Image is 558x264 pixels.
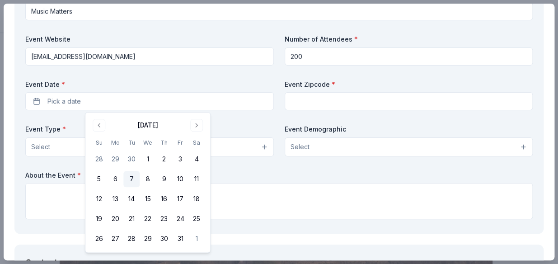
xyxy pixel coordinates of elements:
[172,191,188,207] button: 17
[188,171,205,187] button: 11
[91,191,107,207] button: 12
[172,171,188,187] button: 10
[140,138,156,147] th: Wednesday
[172,211,188,227] button: 24
[188,191,205,207] button: 18
[140,191,156,207] button: 15
[156,231,172,247] button: 30
[91,138,107,147] th: Sunday
[123,231,140,247] button: 28
[107,151,123,167] button: 29
[188,138,205,147] th: Saturday
[107,191,123,207] button: 13
[140,151,156,167] button: 1
[31,141,50,152] span: Select
[140,171,156,187] button: 8
[123,151,140,167] button: 30
[285,125,533,134] label: Event Demographic
[25,80,274,89] label: Event Date
[25,137,274,156] button: Select
[123,211,140,227] button: 21
[156,171,172,187] button: 9
[285,35,533,44] label: Number of Attendees
[156,211,172,227] button: 23
[91,151,107,167] button: 28
[25,125,274,134] label: Event Type
[156,191,172,207] button: 16
[172,151,188,167] button: 3
[138,120,158,131] div: [DATE]
[107,211,123,227] button: 20
[25,92,274,110] button: Pick a date
[107,231,123,247] button: 27
[188,151,205,167] button: 4
[91,231,107,247] button: 26
[47,96,81,107] span: Pick a date
[285,80,533,89] label: Event Zipcode
[291,141,309,152] span: Select
[188,231,205,247] button: 1
[25,171,533,180] label: About the Event
[25,35,274,44] label: Event Website
[91,211,107,227] button: 19
[140,231,156,247] button: 29
[285,137,533,156] button: Select
[91,171,107,187] button: 5
[156,138,172,147] th: Thursday
[188,211,205,227] button: 25
[172,138,188,147] th: Friday
[156,151,172,167] button: 2
[123,171,140,187] button: 7
[123,138,140,147] th: Tuesday
[107,138,123,147] th: Monday
[140,211,156,227] button: 22
[172,231,188,247] button: 31
[107,171,123,187] button: 6
[123,191,140,207] button: 14
[190,119,203,132] button: Go to next month
[93,119,105,132] button: Go to previous month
